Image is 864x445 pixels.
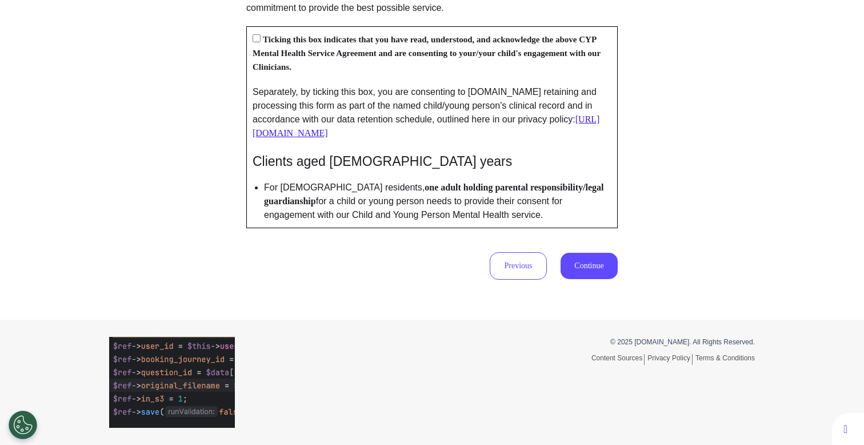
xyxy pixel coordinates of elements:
[9,411,37,439] button: Open Preferences
[253,85,611,140] p: Separately, by ticking this box, you are consenting to [DOMAIN_NAME] retaining and processing thi...
[695,354,755,362] a: Terms & Conditions
[109,337,235,427] img: Spectrum.Life logo
[253,154,611,170] h3: Clients aged [DEMOGRAPHIC_DATA] years
[253,114,599,138] a: [URL][DOMAIN_NAME]
[264,182,604,206] b: one adult holding parental responsibility/legal guardianship
[647,354,693,365] a: Privacy Policy
[264,181,611,222] li: For [DEMOGRAPHIC_DATA] residents, for a child or young person needs to provide their consent for ...
[561,253,618,279] button: Continue
[490,252,547,280] button: Previous
[591,354,645,365] a: Content Sources
[253,35,601,71] b: Ticking this box indicates that you have read, understood, and acknowledge the above CYP Mental H...
[441,337,755,347] p: © 2025 [DOMAIN_NAME]. All Rights Reserved.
